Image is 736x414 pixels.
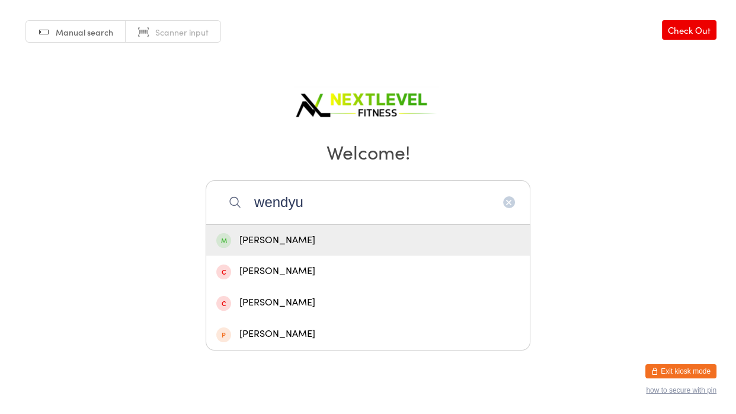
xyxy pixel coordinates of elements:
div: [PERSON_NAME] [216,326,520,342]
input: Search [206,180,530,224]
div: [PERSON_NAME] [216,263,520,279]
button: how to secure with pin [646,386,716,394]
img: Next Level Fitness [294,83,442,122]
div: [PERSON_NAME] [216,233,520,249]
span: Manual search [56,26,113,38]
h2: Welcome! [12,138,724,165]
span: Scanner input [155,26,209,38]
a: Check Out [662,20,716,40]
button: Exit kiosk mode [645,364,716,378]
div: [PERSON_NAME] [216,295,520,311]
